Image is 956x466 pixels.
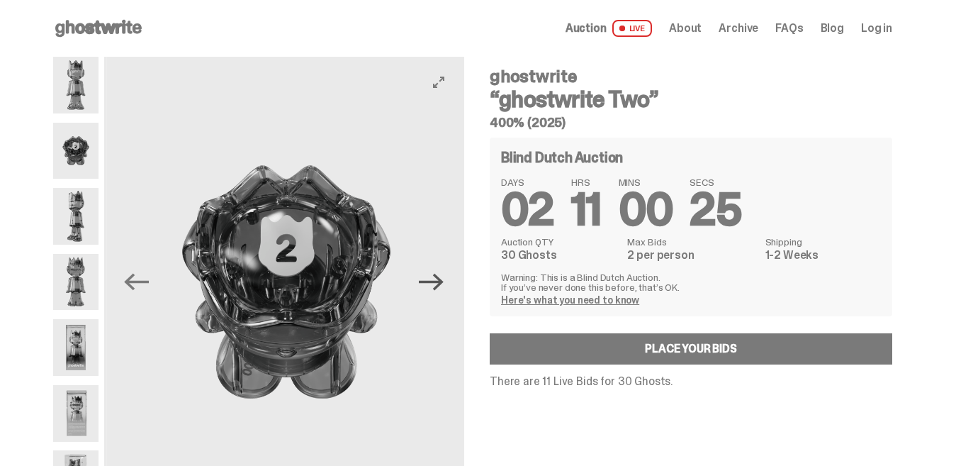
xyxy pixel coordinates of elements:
[566,23,607,34] span: Auction
[612,20,653,37] span: LIVE
[490,68,892,85] h4: ghostwrite
[416,267,447,298] button: Next
[501,250,619,261] dd: 30 Ghosts
[490,333,892,365] a: Place your Bids
[765,237,881,247] dt: Shipping
[619,177,673,187] span: MINS
[501,272,881,292] p: Warning: This is a Blind Dutch Auction. If you’ve never done this before, that’s OK.
[690,177,741,187] span: SECS
[53,319,99,376] img: ghostwrite_Two_14.png
[566,20,652,37] a: Auction LIVE
[627,237,756,247] dt: Max Bids
[501,180,554,239] span: 02
[571,177,602,187] span: HRS
[719,23,758,34] a: Archive
[490,376,892,387] p: There are 11 Live Bids for 30 Ghosts.
[619,180,673,239] span: 00
[821,23,844,34] a: Blog
[53,123,99,179] img: ghostwrite_Two_13.png
[53,254,99,311] img: ghostwrite_Two_8.png
[121,267,152,298] button: Previous
[775,23,803,34] a: FAQs
[501,294,639,306] a: Here's what you need to know
[669,23,702,34] a: About
[53,385,99,442] img: ghostwrite_Two_17.png
[861,23,892,34] a: Log in
[501,237,619,247] dt: Auction QTY
[490,88,892,111] h3: “ghostwrite Two”
[53,57,99,113] img: ghostwrite_Two_1.png
[627,250,756,261] dd: 2 per person
[53,188,99,245] img: ghostwrite_Two_2.png
[690,180,741,239] span: 25
[490,116,892,129] h5: 400% (2025)
[501,150,623,165] h4: Blind Dutch Auction
[501,177,554,187] span: DAYS
[571,180,602,239] span: 11
[430,74,447,91] button: View full-screen
[765,250,881,261] dd: 1-2 Weeks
